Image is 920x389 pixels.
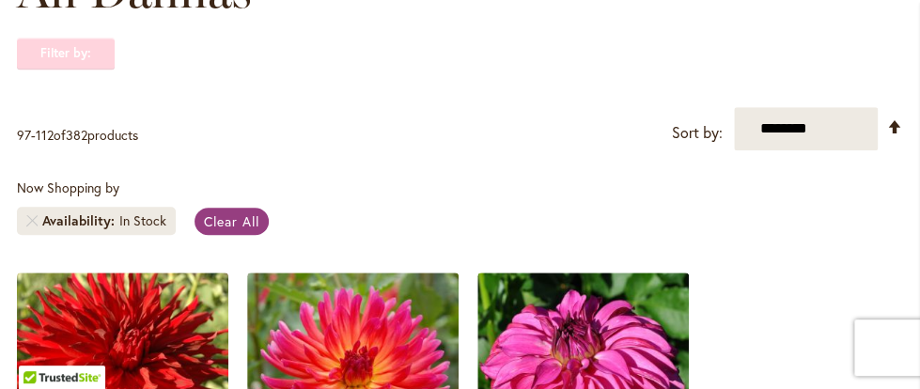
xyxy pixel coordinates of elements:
[119,211,166,230] div: In Stock
[14,322,67,375] iframe: Launch Accessibility Center
[17,126,31,144] span: 97
[42,211,119,230] span: Availability
[204,212,259,230] span: Clear All
[17,179,119,196] span: Now Shopping by
[672,116,723,150] label: Sort by:
[17,38,115,70] strong: Filter by:
[66,126,87,144] span: 382
[26,215,38,226] a: Remove Availability In Stock
[195,208,269,235] a: Clear All
[36,126,54,144] span: 112
[17,120,138,150] p: - of products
